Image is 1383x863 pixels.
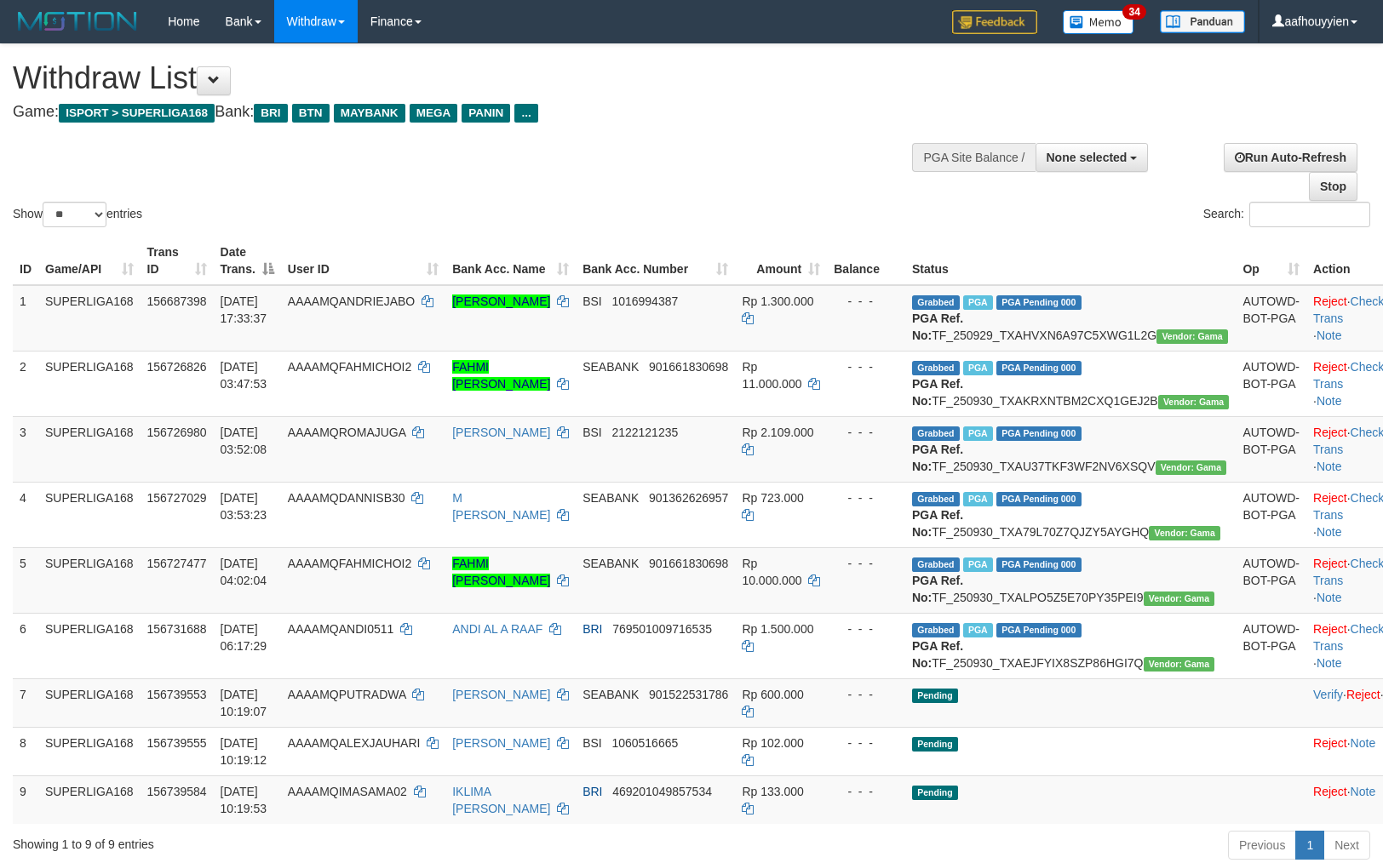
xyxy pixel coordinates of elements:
[147,294,207,308] span: 156687398
[834,489,898,506] div: - - -
[445,237,576,285] th: Bank Acc. Name: activate to sort column ascending
[1313,294,1347,308] a: Reject
[1149,526,1220,540] span: Vendor URL: https://trx31.1velocity.biz
[742,688,803,701] span: Rp 600.000
[649,491,728,505] span: Copy 901362626957 to clipboard
[742,294,813,308] span: Rp 1.300.000
[912,574,963,604] b: PGA Ref. No:
[221,294,267,325] span: [DATE] 17:33:37
[742,360,801,391] span: Rp 11.000.000
[1036,143,1149,172] button: None selected
[1313,491,1347,505] a: Reject
[141,237,214,285] th: Trans ID: activate to sort column ascending
[582,360,639,374] span: SEABANK
[582,688,639,701] span: SEABANK
[742,785,803,798] span: Rp 133.000
[13,202,142,227] label: Show entries
[147,491,207,505] span: 156727029
[452,557,550,587] a: FAHMI [PERSON_NAME]
[1313,557,1347,570] a: Reject
[1236,482,1306,547] td: AUTOWD-BOT-PGA
[834,555,898,572] div: - - -
[38,613,141,678] td: SUPERLIGA168
[221,360,267,391] span: [DATE] 03:47:53
[147,688,207,701] span: 156739553
[735,237,827,285] th: Amount: activate to sort column ascending
[1122,4,1145,20] span: 34
[834,358,898,375] div: - - -
[288,736,421,750] span: AAAAMQALEXJAUHARI
[147,557,207,570] span: 156727477
[1317,460,1342,473] a: Note
[13,482,38,547] td: 4
[912,311,963,342] b: PGA Ref. No:
[611,736,678,750] span: Copy 1060516665 to clipboard
[452,785,550,815] a: IKLIMA [PERSON_NAME]
[834,620,898,637] div: - - -
[582,294,602,308] span: BSI
[59,104,215,123] span: ISPORT > SUPERLIGA168
[288,785,407,798] span: AAAAMQIMASAMA02
[1313,360,1347,374] a: Reject
[1236,547,1306,613] td: AUTOWD-BOT-PGA
[38,775,141,824] td: SUPERLIGA168
[1236,351,1306,416] td: AUTOWD-BOT-PGA
[38,482,141,547] td: SUPERLIGA168
[996,492,1082,506] span: PGA Pending
[38,678,141,727] td: SUPERLIGA168
[1313,736,1347,750] a: Reject
[827,237,905,285] th: Balance
[514,104,537,123] span: ...
[582,491,639,505] span: SEABANK
[43,202,106,227] select: Showentries
[1160,10,1245,33] img: panduan.png
[13,727,38,775] td: 8
[611,426,678,439] span: Copy 2122121235 to clipboard
[912,786,958,800] span: Pending
[996,295,1082,310] span: PGA Pending
[38,727,141,775] td: SUPERLIGA168
[996,361,1082,375] span: PGA Pending
[13,285,38,351] td: 1
[963,361,993,375] span: Marked by aafandaneth
[912,492,960,506] span: Grabbed
[38,547,141,613] td: SUPERLIGA168
[221,426,267,456] span: [DATE] 03:52:08
[834,293,898,310] div: - - -
[834,783,898,800] div: - - -
[281,237,445,285] th: User ID: activate to sort column ascending
[38,416,141,482] td: SUPERLIGA168
[1158,395,1230,409] span: Vendor URL: https://trx31.1velocity.biz
[410,104,458,123] span: MEGA
[742,622,813,636] span: Rp 1.500.000
[912,639,963,670] b: PGA Ref. No:
[912,623,960,637] span: Grabbed
[582,426,602,439] span: BSI
[1228,831,1296,860] a: Previous
[611,294,678,308] span: Copy 1016994387 to clipboard
[288,688,406,701] span: AAAAMQPUTRADWA
[963,492,993,506] span: Marked by aafandaneth
[963,623,993,637] span: Marked by aafromsomean
[13,416,38,482] td: 3
[905,482,1236,547] td: TF_250930_TXA79L70Z7QJZY5AYGHQ
[13,104,905,121] h4: Game: Bank:
[13,775,38,824] td: 9
[292,104,330,123] span: BTN
[1317,394,1342,408] a: Note
[582,622,602,636] span: BRI
[963,557,993,572] span: Marked by aafandaneth
[1249,202,1370,227] input: Search:
[13,678,38,727] td: 7
[462,104,510,123] span: PANIN
[1047,151,1128,164] span: None selected
[38,237,141,285] th: Game/API: activate to sort column ascending
[612,622,712,636] span: Copy 769501009716535 to clipboard
[13,61,905,95] h1: Withdraw List
[912,295,960,310] span: Grabbed
[221,557,267,587] span: [DATE] 04:02:04
[1309,172,1357,201] a: Stop
[1236,285,1306,351] td: AUTOWD-BOT-PGA
[1156,460,1227,475] span: Vendor URL: https://trx31.1velocity.biz
[13,829,564,853] div: Showing 1 to 9 of 9 entries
